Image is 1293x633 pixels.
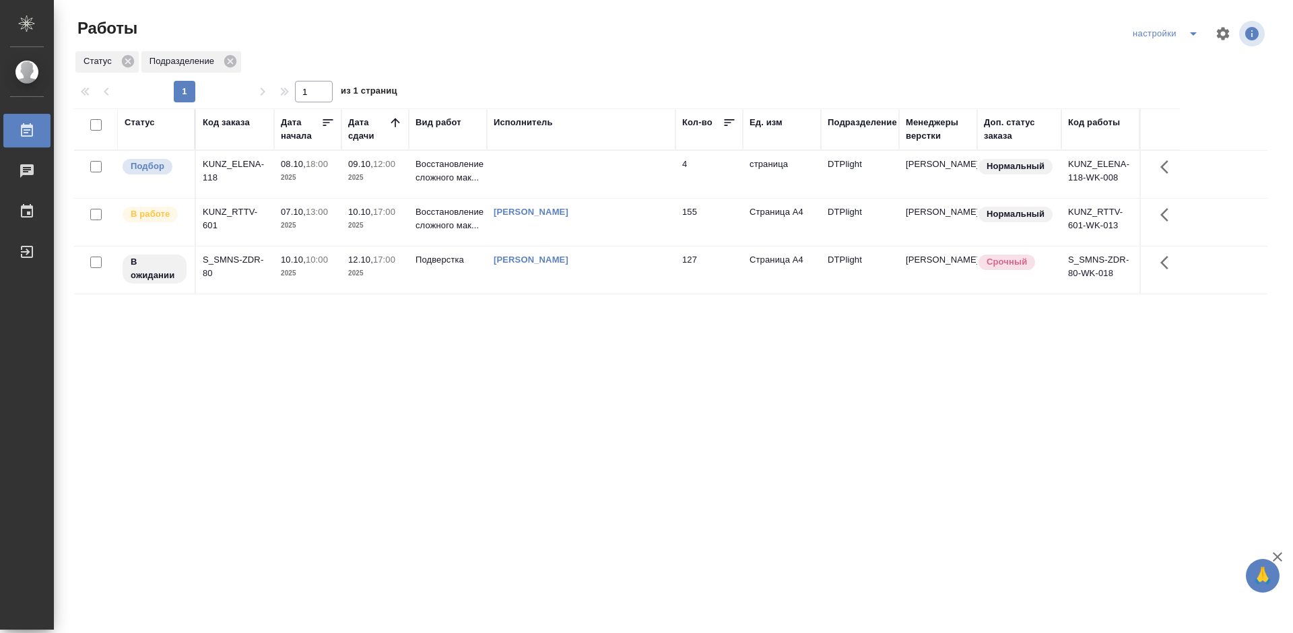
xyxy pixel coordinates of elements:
[1152,151,1185,183] button: Здесь прячутся важные кнопки
[203,253,267,280] div: S_SMNS-ZDR-80
[494,116,553,129] div: Исполнитель
[1068,116,1120,129] div: Код работы
[203,116,250,129] div: Код заказа
[306,207,328,217] p: 13:00
[682,116,712,129] div: Кол-во
[743,151,821,198] td: страница
[341,83,397,102] span: из 1 страниц
[125,116,155,129] div: Статус
[281,171,335,185] p: 2025
[675,151,743,198] td: 4
[1246,559,1280,593] button: 🙏
[987,255,1027,269] p: Срочный
[348,255,373,265] p: 12.10,
[281,116,321,143] div: Дата начала
[306,159,328,169] p: 18:00
[281,159,306,169] p: 08.10,
[416,205,480,232] p: Восстановление сложного мак...
[348,116,389,143] div: Дата сдачи
[281,219,335,232] p: 2025
[203,205,267,232] div: KUNZ_RTTV-601
[675,199,743,246] td: 155
[416,253,480,267] p: Подверстка
[906,205,970,219] p: [PERSON_NAME]
[281,267,335,280] p: 2025
[373,207,395,217] p: 17:00
[348,207,373,217] p: 10.10,
[1061,199,1139,246] td: KUNZ_RTTV-601-WK-013
[494,207,568,217] a: [PERSON_NAME]
[141,51,241,73] div: Подразделение
[828,116,897,129] div: Подразделение
[131,207,170,221] p: В работе
[1239,21,1267,46] span: Посмотреть информацию
[416,158,480,185] p: Восстановление сложного мак...
[131,160,164,173] p: Подбор
[1061,151,1139,198] td: KUNZ_ELENA-118-WK-008
[281,207,306,217] p: 07.10,
[348,219,402,232] p: 2025
[74,18,137,39] span: Работы
[743,246,821,294] td: Страница А4
[203,158,267,185] div: KUNZ_ELENA-118
[750,116,783,129] div: Ед. изм
[906,158,970,171] p: [PERSON_NAME]
[416,116,461,129] div: Вид работ
[906,116,970,143] div: Менеджеры верстки
[131,255,178,282] p: В ожидании
[306,255,328,265] p: 10:00
[121,205,188,224] div: Исполнитель выполняет работу
[373,159,395,169] p: 12:00
[1152,246,1185,279] button: Здесь прячутся важные кнопки
[1251,562,1274,590] span: 🙏
[906,253,970,267] p: [PERSON_NAME]
[1129,23,1207,44] div: split button
[84,55,117,68] p: Статус
[1152,199,1185,231] button: Здесь прячутся важные кнопки
[987,207,1045,221] p: Нормальный
[821,246,899,294] td: DTPlight
[121,158,188,176] div: Можно подбирать исполнителей
[675,246,743,294] td: 127
[150,55,219,68] p: Подразделение
[75,51,139,73] div: Статус
[121,253,188,285] div: Исполнитель назначен, приступать к работе пока рано
[373,255,395,265] p: 17:00
[348,267,402,280] p: 2025
[281,255,306,265] p: 10.10,
[494,255,568,265] a: [PERSON_NAME]
[821,151,899,198] td: DTPlight
[987,160,1045,173] p: Нормальный
[1207,18,1239,50] span: Настроить таблицу
[348,171,402,185] p: 2025
[984,116,1055,143] div: Доп. статус заказа
[348,159,373,169] p: 09.10,
[821,199,899,246] td: DTPlight
[1061,246,1139,294] td: S_SMNS-ZDR-80-WK-018
[743,199,821,246] td: Страница А4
